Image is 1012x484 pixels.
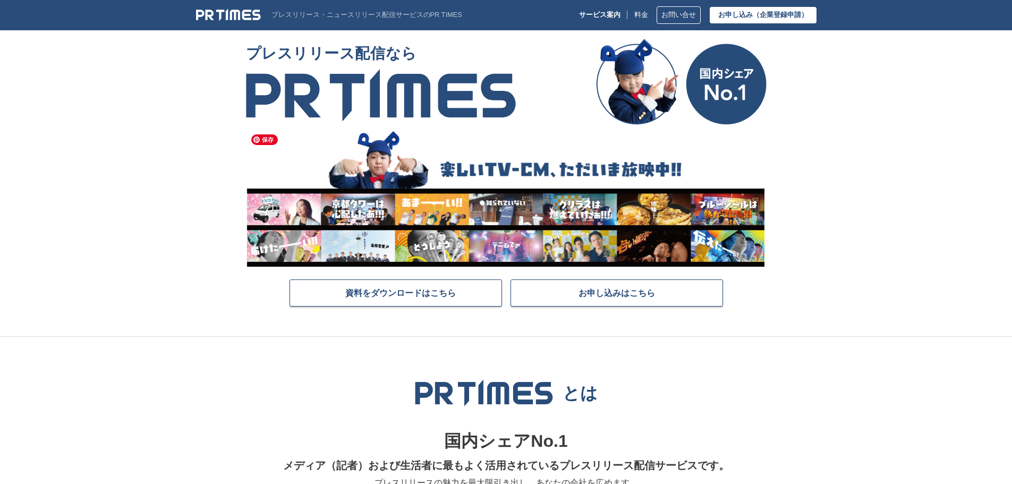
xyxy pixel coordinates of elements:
p: メディア（記者）および生活者に最もよく活用されているプレスリリース配信サービスです。 [252,455,760,476]
p: サービス案内 [579,11,620,19]
img: PR TIMES [414,379,554,406]
img: PR TIMES [246,69,516,122]
img: 楽しいTV-CM、ただいま放映中!! [246,129,764,267]
img: 国内シェア No.1 [596,39,767,125]
span: プレスリリース配信なら [246,39,516,69]
a: 資料をダウンロードはこちら [290,279,502,307]
p: 国内シェアNo.1 [252,428,760,455]
span: 保存 [251,134,278,145]
a: お問い合せ [657,6,701,24]
p: プレスリリース・ニュースリリース配信サービスのPR TIMES [271,11,462,19]
span: （企業登録申請） [753,11,808,19]
span: 資料をダウンロードはこちら [345,287,456,298]
a: お申し込み（企業登録申請） [710,7,817,23]
p: とは [563,383,598,403]
a: お申し込みはこちら [511,279,723,307]
img: PR TIMES [196,9,261,21]
a: 料金 [634,11,648,19]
